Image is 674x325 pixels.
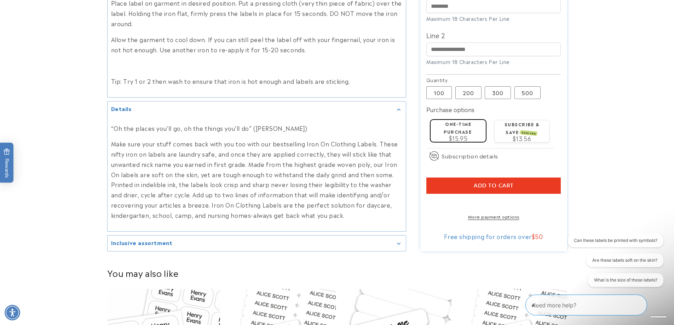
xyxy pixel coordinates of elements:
[442,152,498,160] span: Subscription details
[426,178,561,194] button: Add to cart
[426,105,474,114] label: Purchase options
[521,130,537,136] span: SAVE 15%
[449,134,468,142] span: $15.95
[563,234,667,293] iframe: Gorgias live chat conversation starters
[111,123,402,133] p: “Oh the places you’ll go, oh the things you’ll do” ([PERSON_NAME])
[532,232,535,240] span: $
[426,76,448,83] legend: Quantity
[108,236,406,251] summary: Inclusive assortment
[474,182,514,189] span: Add to cart
[107,267,567,278] h2: You may also like
[444,121,472,134] label: One-time purchase
[535,232,543,240] span: 50
[426,233,561,240] div: Free shipping for orders over
[485,86,511,99] label: 300
[5,305,20,320] div: Accessibility Menu
[111,139,402,220] p: Make sure your stuff comes back with you too with our bestselling Iron On Clothing Labels. These ...
[426,14,561,22] div: Maximum 18 Characters Per Line
[426,86,452,99] label: 100
[514,86,541,99] label: 500
[111,76,402,86] p: Tip: Try 1 or 2 then wash to ensure that iron is hot enough and labels are sticking.
[505,121,540,135] label: Subscribe & save
[426,213,561,220] a: More payment options
[525,292,667,318] iframe: Gorgias Floating Chat
[455,86,482,99] label: 200
[513,134,531,143] span: $13.56
[108,101,406,117] summary: Details
[4,148,10,178] span: Rewards
[111,239,173,246] h2: Inclusive assortment
[426,58,561,65] div: Maximum 18 Characters Per Line
[111,34,402,55] p: Allow the garment to cool down. If you can still peel the label off with your fingernail, your ir...
[426,29,561,40] label: Line 2
[111,105,132,112] h2: Details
